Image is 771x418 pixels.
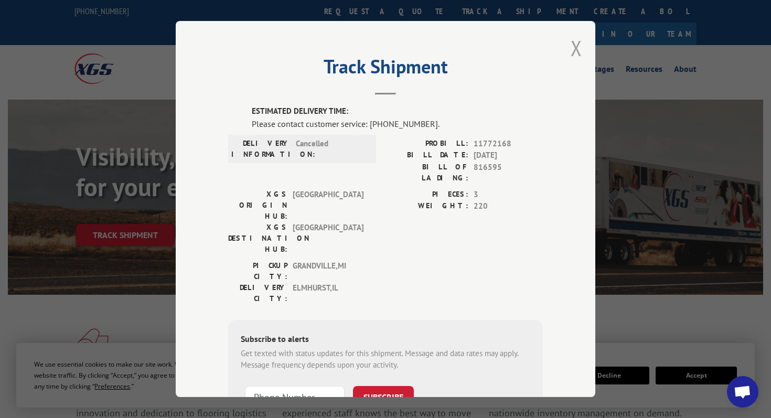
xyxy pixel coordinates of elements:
label: DELIVERY CITY: [228,282,287,304]
label: WEIGHT: [385,200,468,212]
label: XGS ORIGIN HUB: [228,188,287,221]
span: [GEOGRAPHIC_DATA] [293,221,363,254]
label: DELIVERY INFORMATION: [231,137,291,159]
input: Phone Number [245,385,345,408]
div: Please contact customer service: [PHONE_NUMBER]. [252,117,543,130]
h2: Track Shipment [228,59,543,79]
div: Get texted with status updates for this shipment. Message and data rates may apply. Message frequ... [241,347,530,371]
span: 11772168 [474,137,543,149]
label: PICKUP CITY: [228,260,287,282]
label: PROBILL: [385,137,468,149]
span: Cancelled [296,137,367,159]
label: PIECES: [385,188,468,200]
label: BILL OF LADING: [385,161,468,183]
label: BILL DATE: [385,149,468,162]
label: XGS DESTINATION HUB: [228,221,287,254]
span: GRANDVILLE , MI [293,260,363,282]
label: ESTIMATED DELIVERY TIME: [252,105,543,117]
span: [DATE] [474,149,543,162]
button: Close modal [571,34,582,62]
span: 220 [474,200,543,212]
span: 3 [474,188,543,200]
button: SUBSCRIBE [353,385,414,408]
div: Subscribe to alerts [241,332,530,347]
div: Open chat [727,376,758,408]
span: ELMHURST , IL [293,282,363,304]
span: 816595 [474,161,543,183]
span: [GEOGRAPHIC_DATA] [293,188,363,221]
